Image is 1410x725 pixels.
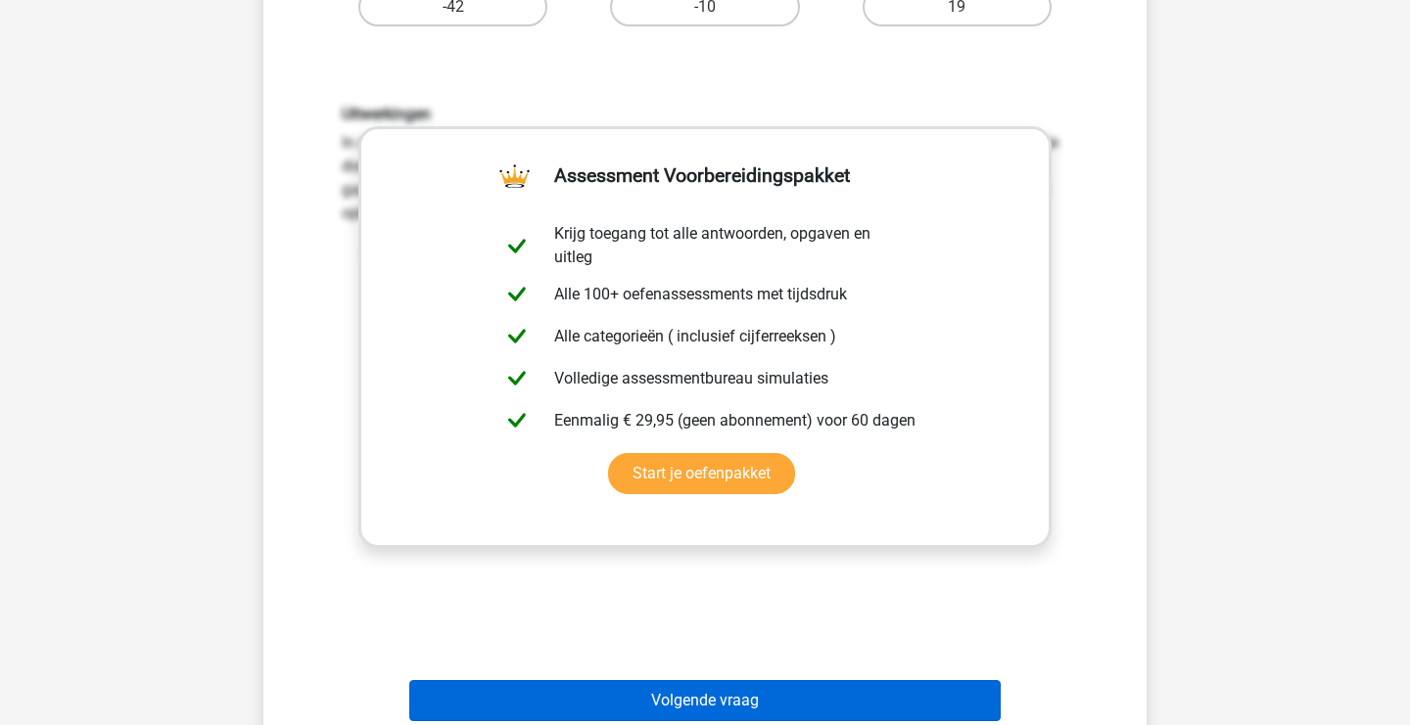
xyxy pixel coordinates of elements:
a: Start je oefenpakket [608,453,795,494]
h6: Uitwerkingen [342,105,1068,123]
button: Volgende vraag [409,680,1002,721]
div: In deze reeks vind je het tweede getal door het eerste getal -14 te doen. Het derde getal in de r... [327,105,1083,497]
